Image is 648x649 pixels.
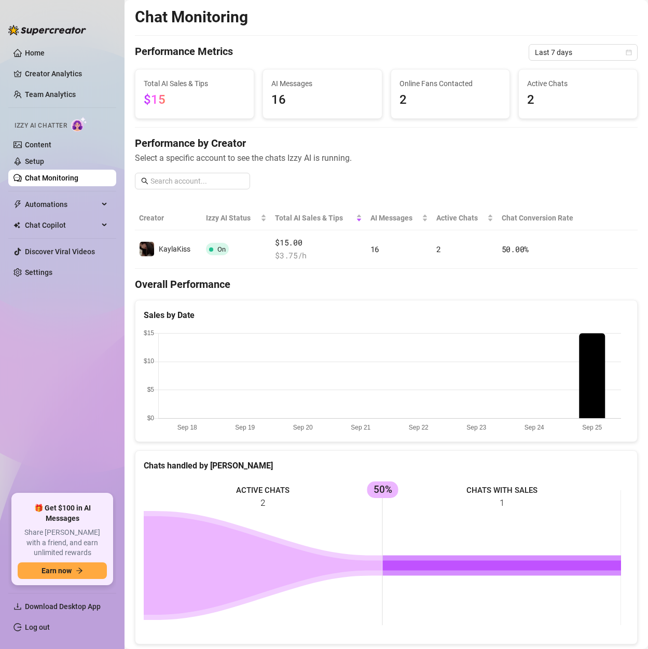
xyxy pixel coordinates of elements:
[135,151,638,164] span: Select a specific account to see the chats Izzy AI is running.
[13,200,22,209] span: thunderbolt
[25,196,99,213] span: Automations
[25,602,101,611] span: Download Desktop App
[25,65,108,82] a: Creator Analytics
[15,121,67,131] span: Izzy AI Chatter
[18,503,107,523] span: 🎁 Get $100 in AI Messages
[135,7,248,27] h2: Chat Monitoring
[18,528,107,558] span: Share [PERSON_NAME] with a friend, and earn unlimited rewards
[144,459,629,472] div: Chats handled by [PERSON_NAME]
[370,212,420,224] span: AI Messages
[76,567,83,574] span: arrow-right
[8,25,86,35] img: logo-BBDzfeDw.svg
[217,245,226,253] span: On
[202,206,271,230] th: Izzy AI Status
[150,175,244,187] input: Search account...
[527,90,629,110] span: 2
[25,141,51,149] a: Content
[25,157,44,165] a: Setup
[13,222,20,229] img: Chat Copilot
[271,78,373,89] span: AI Messages
[71,117,87,132] img: AI Chatter
[275,212,353,224] span: Total AI Sales & Tips
[144,78,245,89] span: Total AI Sales & Tips
[25,49,45,57] a: Home
[432,206,498,230] th: Active Chats
[436,212,485,224] span: Active Chats
[141,177,148,185] span: search
[366,206,432,230] th: AI Messages
[135,136,638,150] h4: Performance by Creator
[399,90,501,110] span: 2
[436,244,441,254] span: 2
[527,78,629,89] span: Active Chats
[13,602,22,611] span: download
[206,212,258,224] span: Izzy AI Status
[626,49,632,56] span: calendar
[498,206,587,230] th: Chat Conversion Rate
[18,562,107,579] button: Earn nowarrow-right
[25,268,52,277] a: Settings
[399,78,501,89] span: Online Fans Contacted
[25,247,95,256] a: Discover Viral Videos
[275,237,362,249] span: $15.00
[370,244,379,254] span: 16
[275,250,362,262] span: $ 3.75 /h
[144,92,166,107] span: $15
[25,623,50,631] a: Log out
[42,567,72,575] span: Earn now
[25,217,99,233] span: Chat Copilot
[25,90,76,99] a: Team Analytics
[271,206,366,230] th: Total AI Sales & Tips
[140,242,154,256] img: KaylaKiss
[135,206,202,230] th: Creator
[25,174,78,182] a: Chat Monitoring
[144,309,629,322] div: Sales by Date
[502,244,529,254] span: 50.00 %
[135,277,638,292] h4: Overall Performance
[535,45,631,60] span: Last 7 days
[271,90,373,110] span: 16
[159,245,190,253] span: KaylaKiss
[135,44,233,61] h4: Performance Metrics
